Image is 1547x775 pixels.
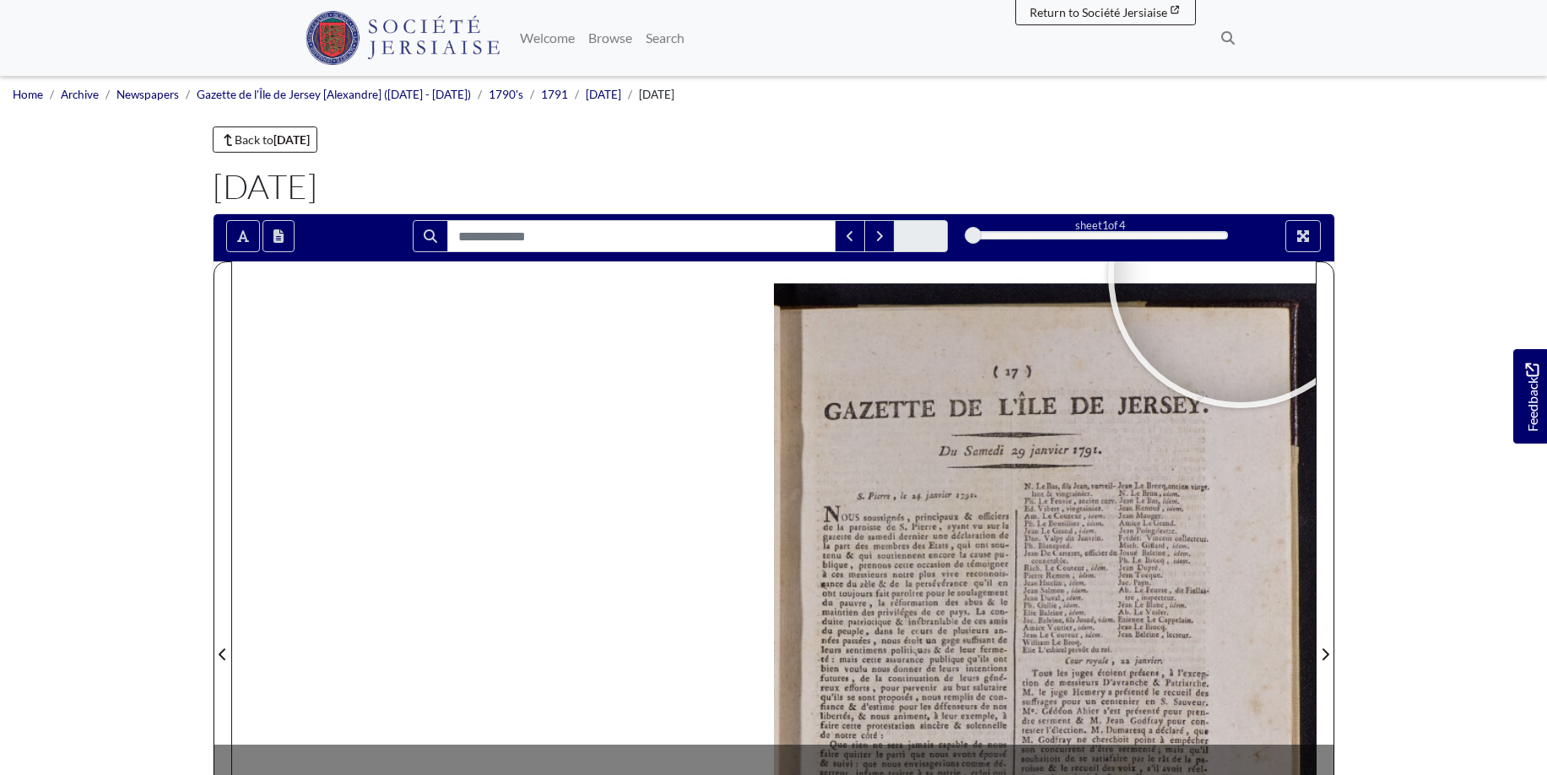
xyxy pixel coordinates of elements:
a: Gazette de l'Île de Jersey [Alexandre] ([DATE] - [DATE]) [197,88,471,101]
a: Would you like to provide feedback? [1513,349,1547,444]
span: Feedback [1522,363,1542,431]
img: Société Jersiaise [306,11,500,65]
a: Search [639,21,691,55]
div: sheet of 4 [973,218,1228,234]
input: Search for [447,220,836,252]
a: Newspapers [116,88,179,101]
span: [DATE] [639,88,674,101]
a: Archive [61,88,99,101]
a: 1790's [489,88,523,101]
button: Toggle text selection (Alt+T) [226,220,260,252]
button: Previous Match [835,220,865,252]
span: Return to Société Jersiaise [1030,5,1167,19]
a: Welcome [513,21,581,55]
button: Full screen mode [1285,220,1321,252]
h1: [DATE] [213,166,1335,207]
a: Société Jersiaise logo [306,7,500,69]
span: 1 [1102,218,1108,232]
a: [DATE] [586,88,621,101]
strong: [DATE] [273,132,310,147]
a: 1791 [541,88,568,101]
button: Next Match [864,220,895,252]
button: Search [413,220,448,252]
button: Open transcription window [262,220,295,252]
a: Back to[DATE] [213,126,318,153]
a: Browse [581,21,639,55]
a: Home [13,88,43,101]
